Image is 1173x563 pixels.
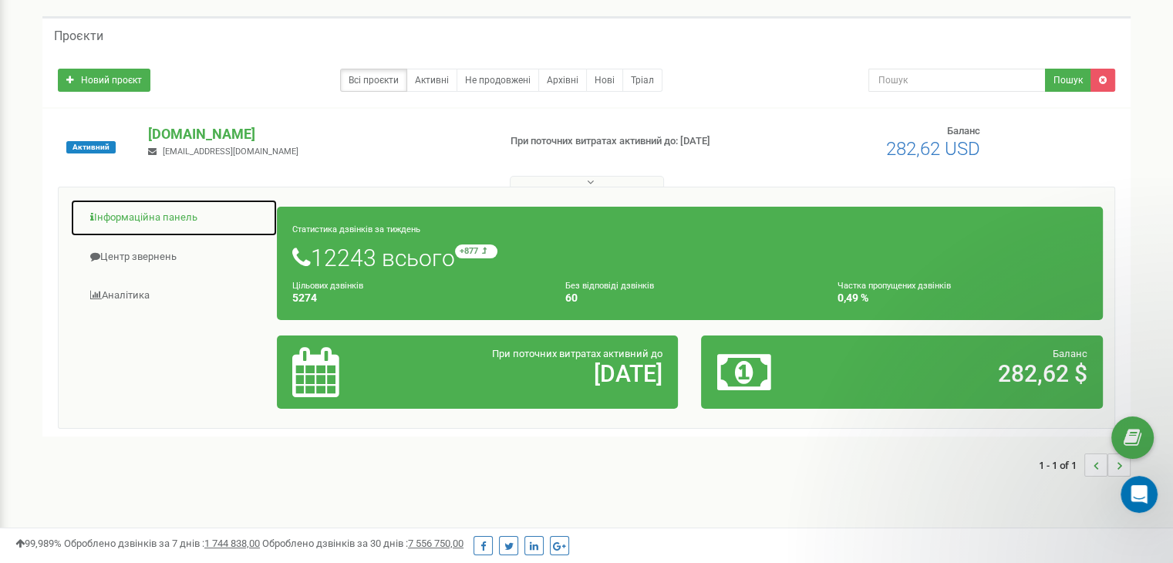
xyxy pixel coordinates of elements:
[457,69,539,92] a: Не продовжені
[511,134,757,149] p: При поточних витратах активний до: [DATE]
[64,538,260,549] span: Оброблено дзвінків за 7 днів :
[10,6,39,35] button: go back
[886,138,980,160] span: 282,62 USD
[148,124,485,144] p: [DOMAIN_NAME]
[538,69,587,92] a: Архівні
[1039,438,1131,492] nav: ...
[262,538,463,549] span: Оброблено дзвінків за 30 днів :
[163,147,298,157] span: [EMAIL_ADDRESS][DOMAIN_NAME]
[455,244,497,258] small: +877
[586,69,623,92] a: Нові
[565,281,654,291] small: Без відповіді дзвінків
[838,281,951,291] small: Частка пропущених дзвінків
[66,141,116,153] span: Активний
[292,281,363,291] small: Цільових дзвінків
[838,292,1087,304] h4: 0,49 %
[13,378,295,404] textarea: Ваше сообщение...
[73,410,86,423] button: Добавить вложение
[66,8,90,33] img: Profile image for Artur
[1121,476,1158,513] iframe: Intercom live chat
[130,19,219,35] p: Вернётся завтра
[118,8,177,19] h1: Ringostat
[1039,453,1084,477] span: 1 - 1 of 1
[265,404,289,429] button: Отправить сообщение…
[868,69,1046,92] input: Пошук
[70,238,278,276] a: Центр звернень
[204,538,260,549] u: 1 744 838,00
[271,6,298,34] div: Закрыть
[406,69,457,92] a: Активні
[292,224,420,234] small: Статистика дзвінків за тиждень
[292,292,542,304] h4: 5274
[423,361,662,386] h2: [DATE]
[492,348,662,359] span: При поточних витратах активний до
[15,538,62,549] span: 99,989%
[947,125,980,137] span: Баланс
[565,292,815,304] h4: 60
[241,6,271,35] button: Главная
[70,199,278,237] a: Інформаційна панель
[1053,348,1087,359] span: Баланс
[408,538,463,549] u: 7 556 750,00
[1045,69,1091,92] button: Пошук
[292,244,1087,271] h1: 12243 всього
[848,361,1087,386] h2: 282,62 $
[58,69,150,92] a: Новий проєкт
[340,69,407,92] a: Всі проєкти
[44,8,69,33] img: Profile image for Ringostat
[49,410,61,423] button: Средство выбора GIF-файла
[622,69,662,92] a: Тріал
[54,29,103,43] h5: Проєкти
[70,277,278,315] a: Аналiтика
[24,410,36,423] button: Средство выбора эмодзи
[87,8,112,33] img: Profile image for Daniil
